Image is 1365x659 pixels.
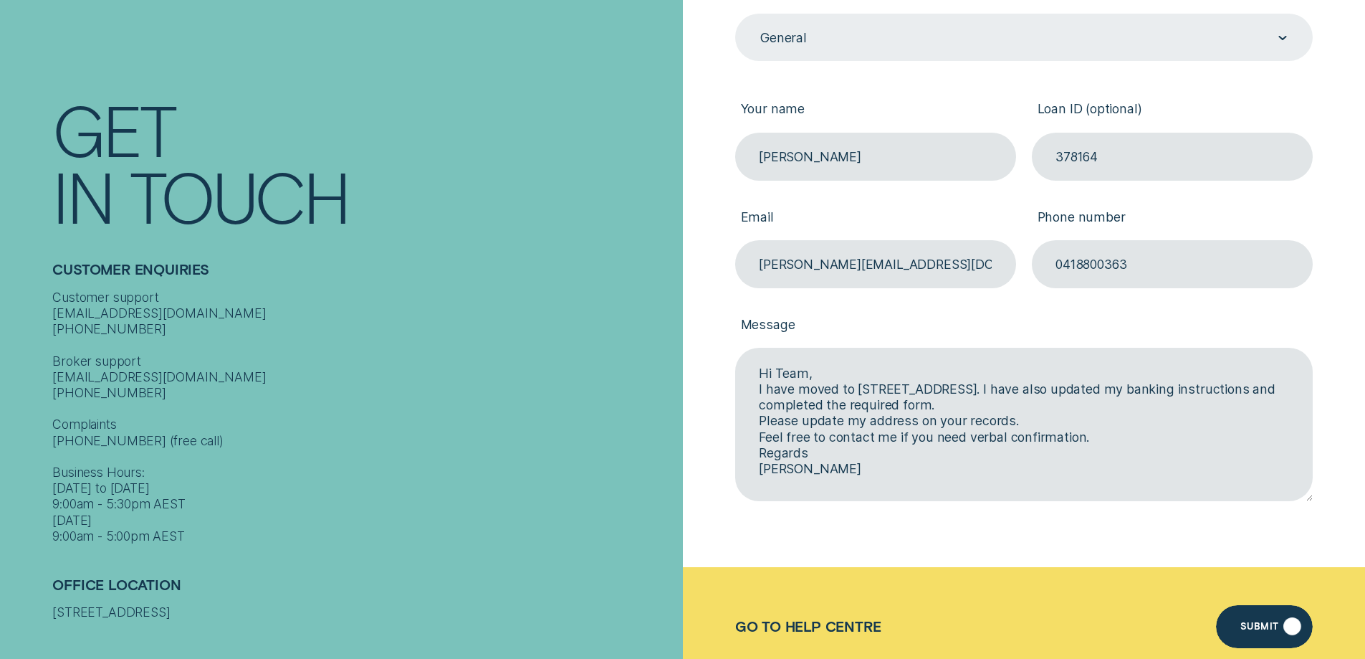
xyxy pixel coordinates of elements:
[735,618,881,635] a: Go to Help Centre
[760,30,807,46] div: General
[52,577,674,605] h2: Office Location
[130,162,349,229] div: Touch
[52,162,112,229] div: In
[52,290,674,545] div: Customer support [EMAIL_ADDRESS][DOMAIN_NAME] [PHONE_NUMBER] Broker support [EMAIL_ADDRESS][DOMAI...
[735,89,1016,133] label: Your name
[735,196,1016,240] label: Email
[52,261,674,290] h2: Customer Enquiries
[52,95,175,162] div: Get
[735,304,1313,348] label: Message
[52,95,674,229] h1: Get In Touch
[1032,89,1313,133] label: Loan ID (optional)
[1032,196,1313,240] label: Phone number
[735,348,1313,501] textarea: Hi Team, I have moved to [STREET_ADDRESS]. I have also updated my banking instructions and comple...
[1216,605,1312,648] button: Submit
[52,605,674,620] div: [STREET_ADDRESS]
